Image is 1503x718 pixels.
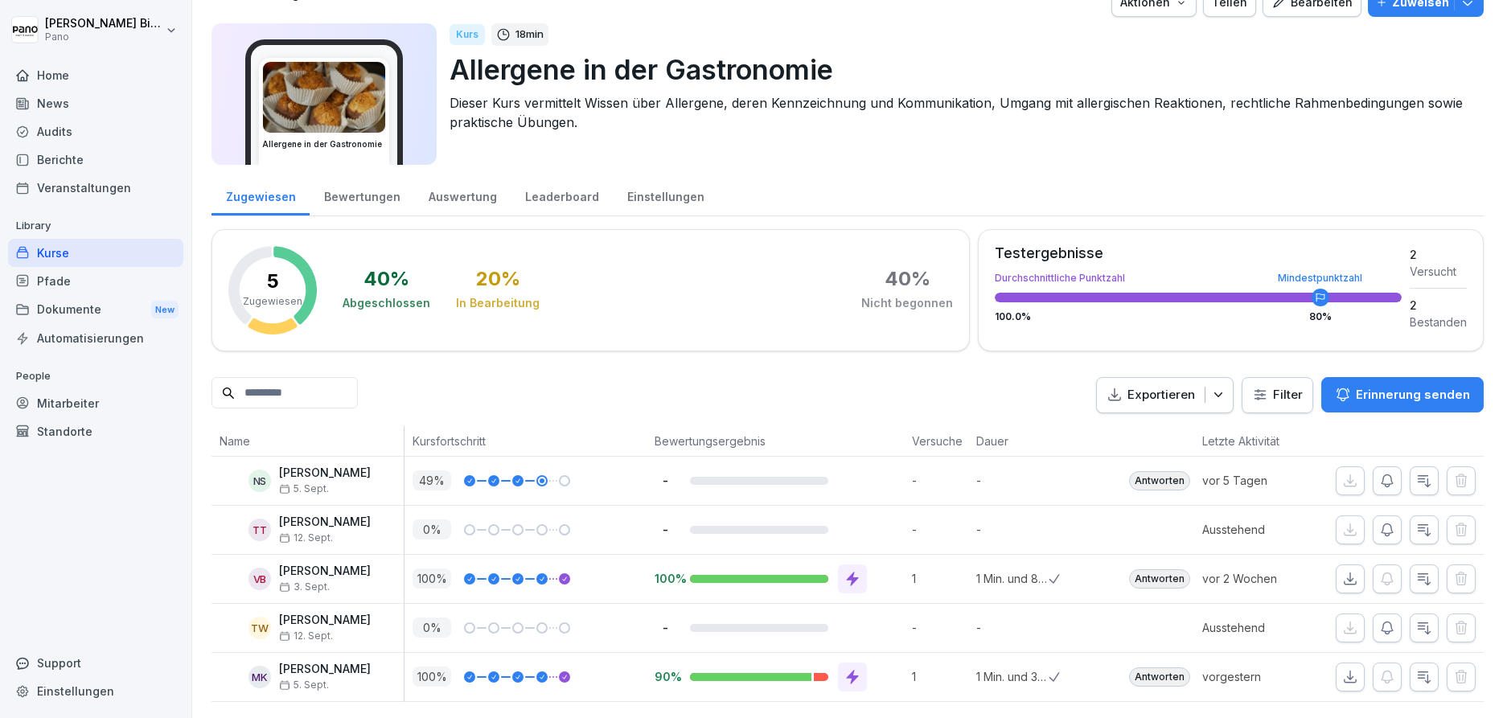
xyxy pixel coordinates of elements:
a: DokumenteNew [8,295,183,325]
a: Auswertung [414,174,511,215]
div: Antworten [1129,667,1190,687]
a: Einstellungen [8,677,183,705]
p: [PERSON_NAME] [279,564,371,578]
a: Automatisierungen [8,324,183,352]
a: Einstellungen [613,174,718,215]
p: - [976,619,1049,636]
p: [PERSON_NAME] [279,466,371,480]
p: Name [220,433,396,449]
div: Filter [1252,387,1303,403]
p: vor 5 Tagen [1202,472,1315,489]
p: 90% [655,669,677,684]
p: - [655,522,677,537]
p: [PERSON_NAME] [279,663,371,676]
div: Mindestpunktzahl [1278,273,1362,283]
p: - [912,472,968,489]
div: Zugewiesen [211,174,310,215]
p: 1 [912,668,968,685]
p: 1 [912,570,968,587]
div: Kurs [450,24,485,45]
button: Erinnerung senden [1321,377,1484,412]
h3: Allergene in der Gastronomie [262,138,386,150]
p: Bewertungsergebnis [655,433,896,449]
div: 2 [1410,246,1467,263]
p: Ausstehend [1202,619,1315,636]
div: 40 % [363,269,409,289]
a: News [8,89,183,117]
div: 100.0 % [995,312,1402,322]
div: TT [248,519,271,541]
p: Zugewiesen [243,294,302,309]
a: Mitarbeiter [8,389,183,417]
div: 20 % [476,269,520,289]
p: Erinnerung senden [1356,386,1470,404]
p: vorgestern [1202,668,1315,685]
p: Pano [45,31,162,43]
div: NS [248,470,271,492]
span: 5. Sept. [279,483,329,494]
img: z8wtq80pnbex65ovlopx9kse.png [263,62,385,133]
p: 5 [267,272,279,291]
p: [PERSON_NAME] [279,613,371,627]
a: Audits [8,117,183,146]
p: [PERSON_NAME] [279,515,371,529]
p: 100% [655,571,677,586]
p: - [976,521,1049,538]
div: VB [248,568,271,590]
div: MK [248,666,271,688]
p: 49 % [413,470,451,490]
span: 5. Sept. [279,679,329,691]
div: 2 [1410,297,1467,314]
p: - [655,620,677,635]
div: In Bearbeitung [456,295,540,311]
div: New [151,301,179,319]
div: TW [248,617,271,639]
p: 0 % [413,617,451,638]
p: 1 Min. und 32 Sek. [976,668,1049,685]
div: 80 % [1309,312,1332,322]
div: Veranstaltungen [8,174,183,202]
a: Berichte [8,146,183,174]
p: 0 % [413,519,451,540]
p: - [976,472,1049,489]
div: Bestanden [1410,314,1467,330]
div: Pfade [8,267,183,295]
p: Library [8,213,183,239]
p: - [655,473,677,488]
p: Dieser Kurs vermittelt Wissen über Allergene, deren Kennzeichnung und Kommunikation, Umgang mit a... [450,93,1471,132]
p: - [912,521,968,538]
div: Nicht begonnen [861,295,953,311]
div: 40 % [885,269,930,289]
a: Kurse [8,239,183,267]
p: 100 % [413,667,451,687]
p: [PERSON_NAME] Bieg [45,17,162,31]
p: Exportieren [1127,386,1195,404]
div: Support [8,649,183,677]
p: - [912,619,968,636]
a: Bewertungen [310,174,414,215]
p: People [8,363,183,389]
div: Abgeschlossen [343,295,430,311]
div: Dokumente [8,295,183,325]
button: Filter [1242,378,1312,412]
p: Dauer [976,433,1041,449]
a: Home [8,61,183,89]
p: Ausstehend [1202,521,1315,538]
a: Leaderboard [511,174,613,215]
p: 1 Min. und 8 Sek. [976,570,1049,587]
div: Testergebnisse [995,246,1402,261]
a: Standorte [8,417,183,445]
span: 12. Sept. [279,532,333,544]
span: 12. Sept. [279,630,333,642]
